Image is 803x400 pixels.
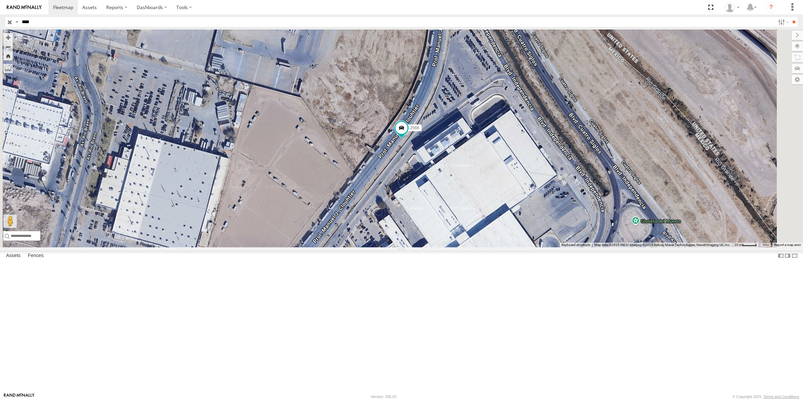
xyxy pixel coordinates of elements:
[764,395,799,399] a: Terms and Conditions
[410,125,419,130] span: 2568
[732,395,799,399] div: © Copyright 2025 -
[792,75,803,84] label: Map Settings
[775,17,790,27] label: Search Filter Options
[791,251,798,260] label: Hide Summary Table
[371,395,396,399] div: Version: 305.03
[774,243,801,247] a: Report a map error
[3,251,24,260] label: Assets
[784,251,791,260] label: Dock Summary Table to the Right
[4,393,35,400] a: Visit our Website
[3,33,13,42] button: Zoom in
[3,51,13,60] button: Zoom Home
[14,17,19,27] label: Search Query
[561,243,590,247] button: Keyboard shortcuts
[3,64,13,73] label: Measure
[594,243,730,247] span: Map data ©2025 INEGI Imagery ©2025 Airbus, Maxar Technologies, Vexcel Imaging US, Inc.
[7,5,42,10] img: rand-logo.svg
[3,214,17,228] button: Drag Pegman onto the map to open Street View
[25,251,47,260] label: Fences
[777,251,784,260] label: Dock Summary Table to the Left
[732,243,759,247] button: Map Scale: 20 m per 39 pixels
[734,243,742,247] span: 20 m
[762,244,769,246] a: Terms
[3,42,13,51] button: Zoom out
[766,2,776,13] i: ?
[722,2,742,12] div: Roberto Garcia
